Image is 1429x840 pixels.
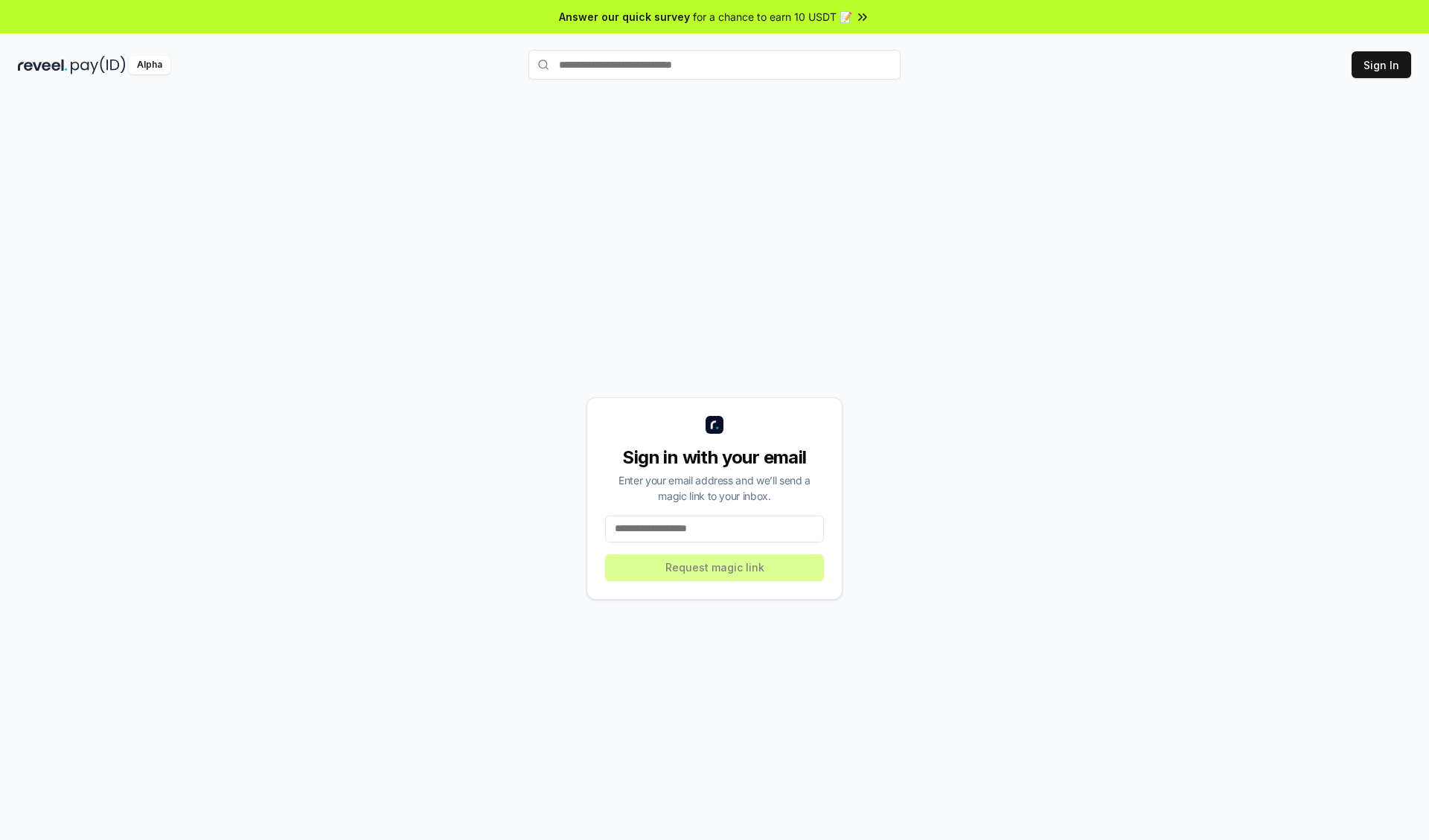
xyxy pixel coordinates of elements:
span: Answer our quick survey [559,9,690,25]
div: Enter your email address and we’ll send a magic link to your inbox. [605,472,824,504]
div: Sign in with your email [605,446,824,469]
span: for a chance to earn 10 USDT 📝 [693,9,852,25]
div: Alpha [129,56,170,74]
button: Sign In [1352,51,1411,78]
img: logo_small [706,416,723,434]
img: pay_id [71,56,126,74]
img: reveel_dark [18,56,68,74]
